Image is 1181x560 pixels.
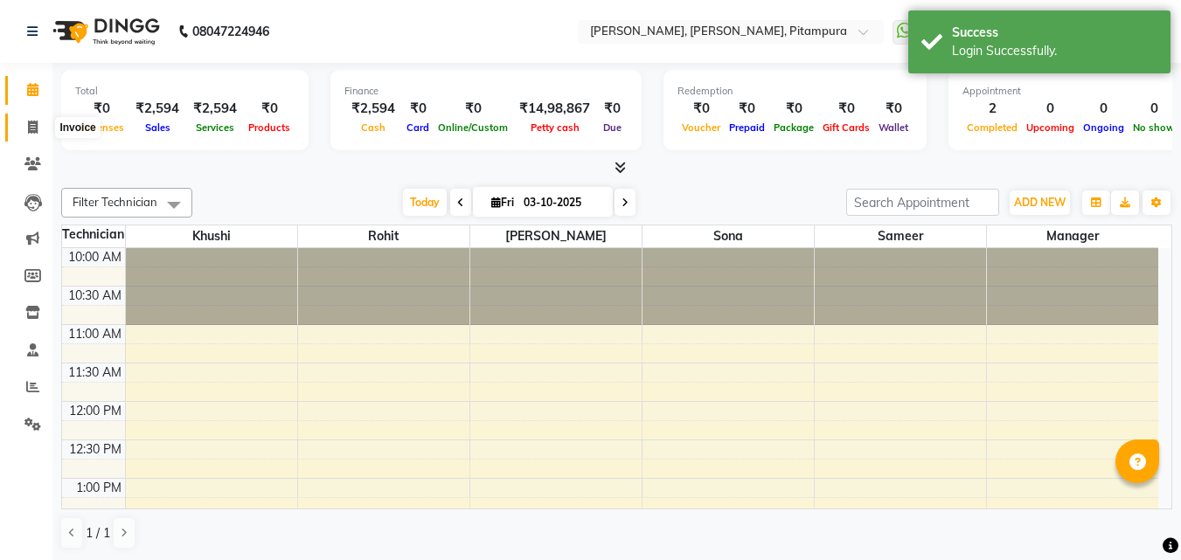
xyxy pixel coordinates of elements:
[244,121,295,134] span: Products
[512,99,597,119] div: ₹14,98,867
[191,121,239,134] span: Services
[434,121,512,134] span: Online/Custom
[434,99,512,119] div: ₹0
[952,24,1157,42] div: Success
[66,402,125,420] div: 12:00 PM
[45,7,164,56] img: logo
[1079,121,1129,134] span: Ongoing
[55,117,100,138] div: Invoice
[677,99,725,119] div: ₹0
[1022,121,1079,134] span: Upcoming
[86,524,110,543] span: 1 / 1
[66,440,125,459] div: 12:30 PM
[677,84,913,99] div: Redemption
[1022,99,1079,119] div: 0
[818,99,874,119] div: ₹0
[470,225,642,247] span: [PERSON_NAME]
[192,7,269,56] b: 08047224946
[65,325,125,343] div: 11:00 AM
[73,195,157,209] span: Filter Technician
[518,190,606,216] input: 2025-10-03
[1014,196,1066,209] span: ADD NEW
[677,121,725,134] span: Voucher
[874,121,913,134] span: Wallet
[402,121,434,134] span: Card
[1129,99,1179,119] div: 0
[403,189,447,216] span: Today
[141,121,175,134] span: Sales
[344,99,402,119] div: ₹2,594
[597,99,628,119] div: ₹0
[769,121,818,134] span: Package
[846,189,999,216] input: Search Appointment
[186,99,244,119] div: ₹2,594
[75,99,129,119] div: ₹0
[874,99,913,119] div: ₹0
[487,196,518,209] span: Fri
[402,99,434,119] div: ₹0
[75,84,295,99] div: Total
[65,287,125,305] div: 10:30 AM
[962,99,1022,119] div: 2
[962,84,1179,99] div: Appointment
[126,225,297,247] span: Khushi
[129,99,186,119] div: ₹2,594
[952,42,1157,60] div: Login Successfully.
[526,121,584,134] span: Petty cash
[65,363,125,382] div: 11:30 AM
[725,121,769,134] span: Prepaid
[298,225,469,247] span: Rohit
[769,99,818,119] div: ₹0
[1079,99,1129,119] div: 0
[815,225,986,247] span: Sameer
[987,225,1159,247] span: Manager
[1129,121,1179,134] span: No show
[643,225,814,247] span: sona
[1010,190,1070,215] button: ADD NEW
[357,121,390,134] span: Cash
[244,99,295,119] div: ₹0
[725,99,769,119] div: ₹0
[344,84,628,99] div: Finance
[62,225,125,244] div: Technician
[962,121,1022,134] span: Completed
[818,121,874,134] span: Gift Cards
[73,479,125,497] div: 1:00 PM
[599,121,626,134] span: Due
[65,248,125,266] div: 10:00 AM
